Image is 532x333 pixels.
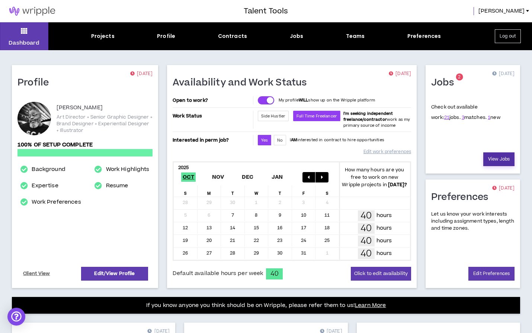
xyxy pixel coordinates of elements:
span: Nov [211,172,226,182]
div: M [198,185,221,197]
h1: Profile [17,77,55,89]
div: Teams [346,32,365,40]
div: Rick D. [17,102,51,135]
div: W [245,185,269,197]
strong: AM [291,137,297,143]
p: Check out available work: [431,104,500,121]
div: S [174,185,198,197]
p: Interested in perm job? [173,135,251,145]
span: new [488,114,500,121]
span: Oct [181,172,196,182]
p: Art Director + Senior Graphic Designer + Brand Designer + Experiential Designer + Illustrator [57,114,153,134]
p: My profile show up on the Wripple platform [279,97,375,103]
a: Edit/View Profile [81,267,148,281]
h1: Preferences [431,191,494,203]
p: [DATE] [492,185,515,192]
div: Contracts [218,32,247,40]
h1: Availability and Work Status [173,77,313,89]
span: jobs. [444,114,461,121]
span: Yes [261,138,268,143]
span: 2 [458,74,461,80]
p: Let us know your work interests including assignment types, length and time zones. [431,211,515,232]
div: S [315,185,339,197]
b: I'm seeking independent freelance/contractor [343,111,393,122]
p: hours [376,249,392,258]
a: Work Preferences [32,198,81,207]
h3: Talent Tools [244,6,288,17]
a: Learn More [355,301,386,309]
span: No [277,138,283,143]
b: 2025 [178,164,189,171]
span: Default available hours per week [173,269,263,278]
span: matches. [462,114,487,121]
a: 21 [444,114,449,121]
div: T [268,185,292,197]
sup: 2 [456,74,463,81]
h1: Jobs [431,77,459,89]
p: How many hours are you free to work on new Wripple projects in [339,166,410,188]
p: Work Status [173,111,251,121]
button: Log out [495,29,521,43]
p: [DATE] [389,70,411,78]
p: [DATE] [492,70,515,78]
p: 100% of setup complete [17,141,153,149]
p: hours [376,237,392,245]
p: [PERSON_NAME] [57,103,103,112]
p: Dashboard [9,39,39,47]
p: [DATE] [130,70,153,78]
span: Dec [240,172,255,182]
span: [PERSON_NAME] [478,7,525,15]
a: 1 [488,114,490,121]
div: Jobs [290,32,304,40]
a: Work Highlights [106,165,150,174]
span: work as my primary source of income [343,111,410,128]
span: Side Hustler [261,113,286,119]
strong: WILL [299,97,308,103]
button: Click to edit availability [351,267,411,281]
a: 3 [462,114,464,121]
b: [DATE] ? [388,181,407,188]
a: View Jobs [483,152,515,166]
p: If you know anyone you think should be on Wripple, please refer them to us! [146,301,386,310]
div: Open Intercom Messenger [7,308,25,326]
a: Background [32,165,65,174]
div: Profile [157,32,175,40]
p: I interested in contract to hire opportunities [290,137,384,143]
div: Preferences [407,32,441,40]
p: hours [376,211,392,220]
a: Edit work preferences [363,145,411,158]
p: Open to work? [173,97,251,103]
span: Jan [270,172,285,182]
a: Resume [106,181,128,190]
div: T [221,185,245,197]
p: hours [376,224,392,232]
a: Client View [22,267,51,280]
div: Projects [91,32,115,40]
a: Edit Preferences [468,267,515,281]
a: Expertise [32,181,58,190]
div: F [292,185,316,197]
